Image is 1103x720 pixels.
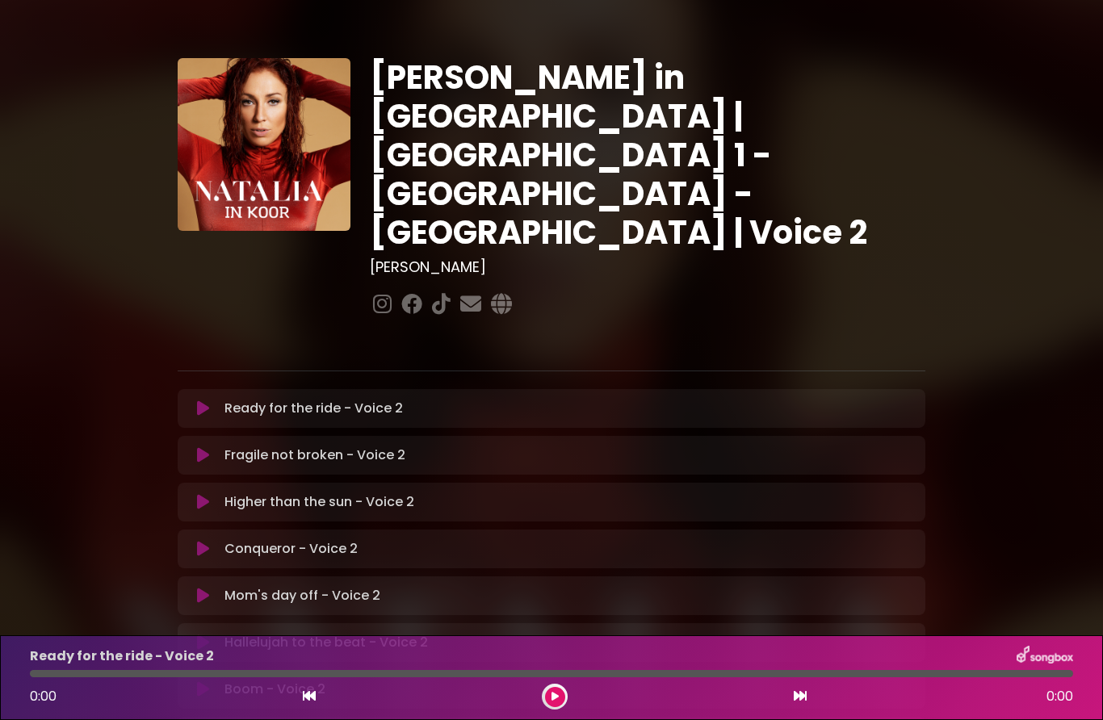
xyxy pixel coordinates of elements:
h1: [PERSON_NAME] in [GEOGRAPHIC_DATA] | [GEOGRAPHIC_DATA] 1 - [GEOGRAPHIC_DATA] - [GEOGRAPHIC_DATA] ... [370,58,926,252]
img: YTVS25JmS9CLUqXqkEhs [178,58,350,231]
p: Fragile not broken - Voice 2 [224,446,405,465]
span: 0:00 [30,687,57,705]
p: Conqueror - Voice 2 [224,539,358,559]
p: Ready for the ride - Voice 2 [30,647,214,666]
img: songbox-logo-white.png [1017,646,1073,667]
p: Higher than the sun - Voice 2 [224,492,414,512]
span: 0:00 [1046,687,1073,706]
h3: [PERSON_NAME] [370,258,926,276]
p: Ready for the ride - Voice 2 [224,399,403,418]
p: Mom's day off - Voice 2 [224,586,380,605]
p: Hallelujah to the beat - Voice 2 [224,633,428,652]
